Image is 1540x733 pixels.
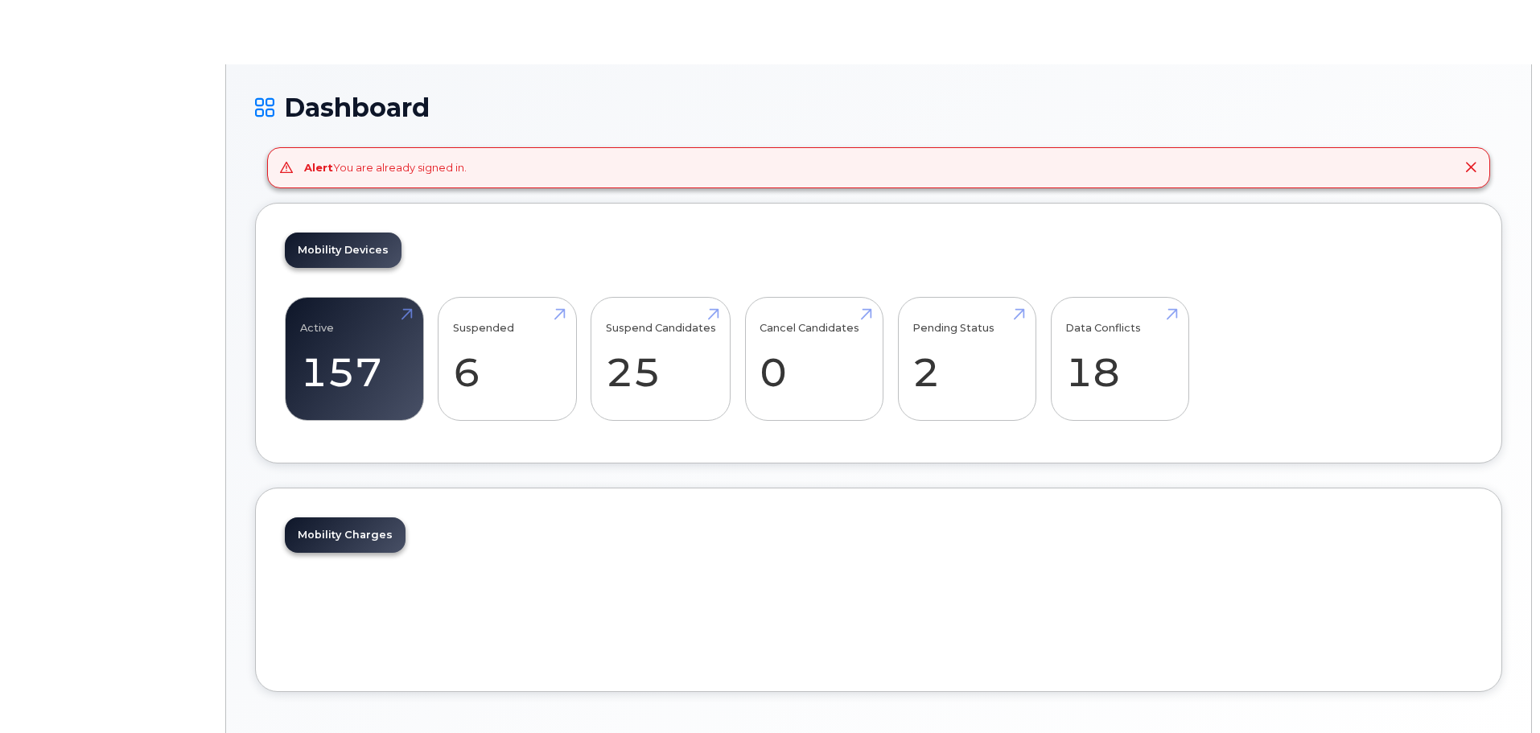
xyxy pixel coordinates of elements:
a: Mobility Devices [285,233,401,268]
a: Suspended 6 [453,306,562,412]
div: You are already signed in. [304,160,467,175]
a: Mobility Charges [285,517,406,553]
strong: Alert [304,161,333,174]
a: Cancel Candidates 0 [760,306,868,412]
a: Pending Status 2 [912,306,1021,412]
h1: Dashboard [255,93,1502,121]
a: Active 157 [300,306,409,412]
a: Suspend Candidates 25 [606,306,716,412]
a: Data Conflicts 18 [1065,306,1174,412]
